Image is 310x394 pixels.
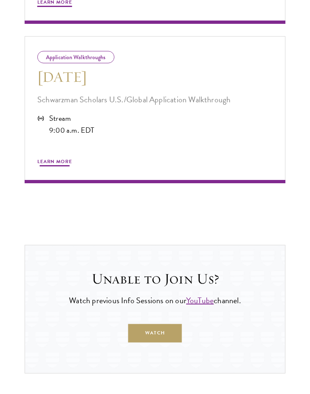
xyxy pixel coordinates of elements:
a: Application Walkthroughs [DATE] Schwarzman Scholars U.S./Global Application Walkthrough Stream 9:... [25,37,285,183]
div: Stream [49,113,94,124]
div: 9:00 a.m. EDT [49,125,94,136]
h3: [DATE] [37,68,273,87]
h5: Unable to Join Us? [50,270,260,288]
a: WATCH [128,324,182,343]
a: YouTube [186,295,214,307]
div: Application Walkthroughs [37,51,114,64]
p: Schwarzman Scholars U.S./Global Application Walkthrough [37,93,273,107]
p: Watch previous Info Sessions on our channel. [50,294,260,308]
span: Learn More [37,158,72,168]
